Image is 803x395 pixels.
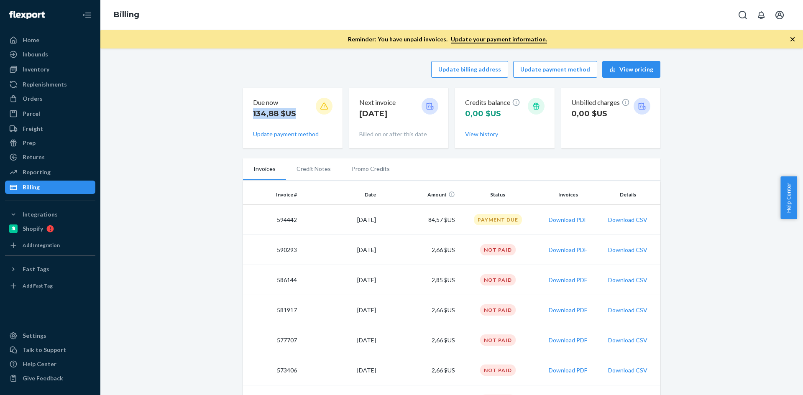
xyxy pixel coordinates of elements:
[243,265,300,295] td: 586144
[379,325,458,355] td: 2,66 $US
[23,110,40,118] div: Parcel
[571,98,630,107] p: Unbilled charges
[23,282,53,289] div: Add Fast Tag
[379,295,458,325] td: 2,66 $US
[608,276,647,284] button: Download CSV
[474,214,522,225] div: Payment Due
[300,325,379,355] td: [DATE]
[608,216,647,224] button: Download CSV
[780,176,797,219] button: Help Center
[23,125,43,133] div: Freight
[549,246,587,254] button: Download PDF
[549,276,587,284] button: Download PDF
[243,185,300,205] th: Invoice #
[5,33,95,47] a: Home
[300,265,379,295] td: [DATE]
[5,262,95,276] button: Fast Tags
[602,61,660,78] button: View pricing
[451,36,547,43] a: Update your payment information.
[379,185,458,205] th: Amount
[549,306,587,314] button: Download PDF
[359,98,396,107] p: Next invoice
[341,158,400,179] li: Promo Credits
[79,7,95,23] button: Close Navigation
[480,334,516,346] div: Not Paid
[5,181,95,194] a: Billing
[243,158,286,180] li: Invoices
[243,205,300,235] td: 594442
[5,208,95,221] button: Integrations
[458,185,537,205] th: Status
[5,239,95,252] a: Add Integration
[23,139,36,147] div: Prep
[549,336,587,344] button: Download PDF
[379,235,458,265] td: 2,66 $US
[107,3,146,27] ol: breadcrumbs
[480,364,516,376] div: Not Paid
[608,336,647,344] button: Download CSV
[300,205,379,235] td: [DATE]
[608,366,647,375] button: Download CSV
[243,325,300,355] td: 577707
[5,92,95,105] a: Orders
[243,295,300,325] td: 581917
[5,136,95,150] a: Prep
[5,150,95,164] a: Returns
[23,36,39,44] div: Home
[5,372,95,385] button: Give Feedback
[5,63,95,76] a: Inventory
[465,98,520,107] p: Credits balance
[549,216,587,224] button: Download PDF
[5,343,95,357] a: Talk to Support
[23,153,45,161] div: Returns
[571,108,630,119] p: 0,00 $US
[465,130,498,138] button: View history
[286,158,341,179] li: Credit Notes
[253,108,296,119] p: 134,88 $US
[243,355,300,385] td: 573406
[23,168,51,176] div: Reporting
[599,185,660,205] th: Details
[5,329,95,342] a: Settings
[537,185,599,205] th: Invoices
[771,7,788,23] button: Open account menu
[253,98,296,107] p: Due now
[753,7,770,23] button: Open notifications
[23,50,48,59] div: Inbounds
[300,185,379,205] th: Date
[23,242,60,249] div: Add Integration
[379,355,458,385] td: 2,66 $US
[243,235,300,265] td: 590293
[253,130,319,138] button: Update payment method
[608,246,647,254] button: Download CSV
[23,331,46,340] div: Settings
[23,183,40,191] div: Billing
[734,7,751,23] button: Open Search Box
[379,205,458,235] td: 84,57 $US
[513,61,597,78] button: Update payment method
[5,357,95,371] a: Help Center
[480,244,516,255] div: Not Paid
[359,108,396,119] p: [DATE]
[359,130,439,138] p: Billed on or after this date
[431,61,508,78] button: Update billing address
[5,279,95,293] a: Add Fast Tag
[23,94,43,103] div: Orders
[5,122,95,135] a: Freight
[480,274,516,285] div: Not Paid
[480,304,516,316] div: Not Paid
[23,80,67,89] div: Replenishments
[5,78,95,91] a: Replenishments
[23,224,43,233] div: Shopify
[23,65,49,74] div: Inventory
[23,346,66,354] div: Talk to Support
[549,366,587,375] button: Download PDF
[300,295,379,325] td: [DATE]
[114,10,139,19] a: Billing
[23,210,58,219] div: Integrations
[608,306,647,314] button: Download CSV
[23,265,49,273] div: Fast Tags
[5,222,95,235] a: Shopify
[379,265,458,295] td: 2,85 $US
